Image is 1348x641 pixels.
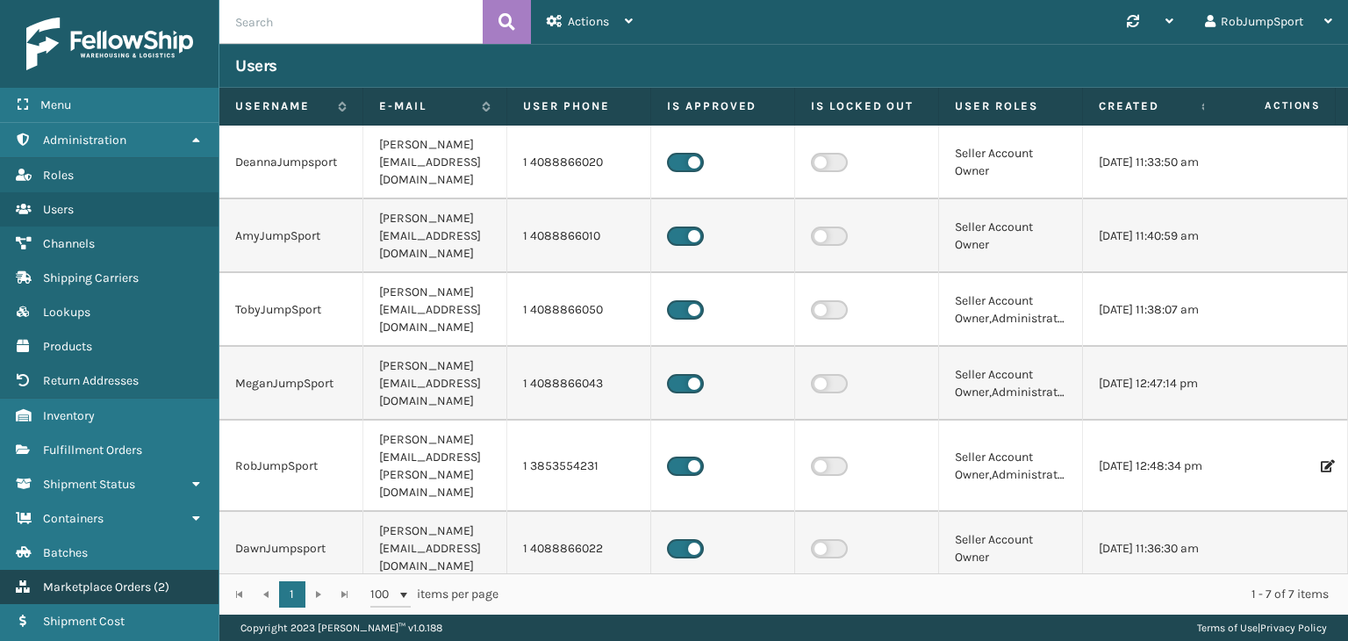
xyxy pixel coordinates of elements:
td: DawnJumpsport [219,512,363,586]
span: Lookups [43,305,90,320]
td: [PERSON_NAME][EMAIL_ADDRESS][DOMAIN_NAME] [363,512,507,586]
td: Seller Account Owner [939,126,1083,199]
span: Shipment Status [43,477,135,492]
td: [DATE] 11:33:50 am [1083,126,1227,199]
span: Shipping Carriers [43,270,139,285]
a: 1 [279,581,305,608]
td: [DATE] 11:40:59 am [1083,199,1227,273]
div: 1 - 7 of 7 items [523,586,1329,603]
span: Batches [43,545,88,560]
td: 1 4088866022 [507,512,651,586]
td: MeganJumpSport [219,347,363,421]
span: Channels [43,236,95,251]
label: Is Approved [667,98,778,114]
span: Users [43,202,74,217]
h3: Users [235,55,277,76]
span: Containers [43,511,104,526]
td: TobyJumpSport [219,273,363,347]
span: Administration [43,133,126,148]
td: [PERSON_NAME][EMAIL_ADDRESS][DOMAIN_NAME] [363,347,507,421]
td: [DATE] 12:48:34 pm [1083,421,1227,512]
span: Actions [1209,91,1331,120]
label: Is Locked Out [811,98,922,114]
a: Privacy Policy [1260,622,1327,634]
img: logo [26,18,193,70]
td: 1 3853554231 [507,421,651,512]
span: Return Addresses [43,373,139,388]
td: 1 4088866020 [507,126,651,199]
td: [PERSON_NAME][EMAIL_ADDRESS][DOMAIN_NAME] [363,273,507,347]
span: Menu [40,97,71,112]
td: 1 4088866010 [507,199,651,273]
div: | [1197,615,1327,641]
td: Seller Account Owner,Administrators [939,273,1083,347]
td: [PERSON_NAME][EMAIL_ADDRESS][DOMAIN_NAME] [363,199,507,273]
label: User Roles [955,98,1066,114]
span: Marketplace Orders [43,580,151,594]
label: User phone [523,98,635,114]
td: Seller Account Owner [939,512,1083,586]
p: Copyright 2023 [PERSON_NAME]™ v 1.0.188 [240,615,442,641]
td: [DATE] 11:36:30 am [1083,512,1227,586]
span: Products [43,339,92,354]
td: [DATE] 11:38:07 am [1083,273,1227,347]
a: Terms of Use [1197,622,1258,634]
td: [PERSON_NAME][EMAIL_ADDRESS][DOMAIN_NAME] [363,126,507,199]
span: Inventory [43,408,95,423]
td: Seller Account Owner,Administrators [939,421,1083,512]
label: Created [1099,98,1193,114]
td: [PERSON_NAME][EMAIL_ADDRESS][PERSON_NAME][DOMAIN_NAME] [363,421,507,512]
td: Seller Account Owner,Administrators [939,347,1083,421]
span: Fulfillment Orders [43,443,142,457]
td: [DATE] 12:47:14 pm [1083,347,1227,421]
label: Username [235,98,329,114]
td: 1 4088866043 [507,347,651,421]
span: Roles [43,168,74,183]
label: E-mail [379,98,473,114]
i: Edit [1321,460,1331,472]
span: Shipment Cost [43,614,125,629]
td: AmyJumpSport [219,199,363,273]
td: 1 4088866050 [507,273,651,347]
span: ( 2 ) [154,580,169,594]
td: RobJumpSport [219,421,363,512]
td: Seller Account Owner [939,199,1083,273]
span: Actions [568,14,609,29]
span: 100 [370,586,397,603]
td: DeannaJumpsport [219,126,363,199]
span: items per page [370,581,498,608]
